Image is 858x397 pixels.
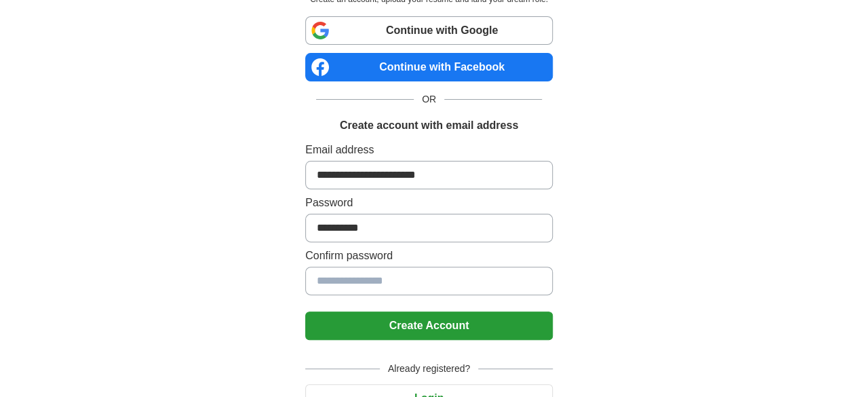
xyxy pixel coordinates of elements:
[305,311,553,340] button: Create Account
[305,195,553,211] label: Password
[305,142,553,158] label: Email address
[305,16,553,45] a: Continue with Google
[305,53,553,81] a: Continue with Facebook
[380,362,478,376] span: Already registered?
[414,92,444,107] span: OR
[340,117,518,134] h1: Create account with email address
[305,248,553,264] label: Confirm password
